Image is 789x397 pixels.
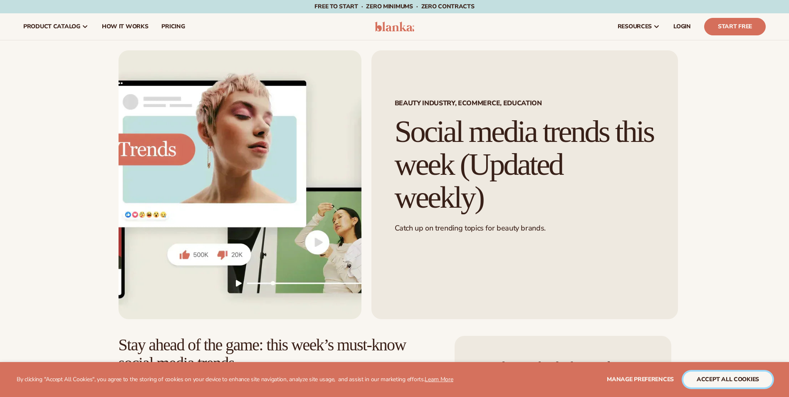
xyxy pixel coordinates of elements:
a: Start Free [704,18,766,35]
img: logo [375,22,414,32]
a: How It Works [95,13,155,40]
span: pricing [161,23,185,30]
img: Social media trends this week (Updated weekly) [119,50,361,319]
a: Learn More [425,375,453,383]
span: Free to start · ZERO minimums · ZERO contracts [314,2,474,10]
span: How It Works [102,23,148,30]
a: LOGIN [667,13,697,40]
a: product catalog [17,13,95,40]
h4: Level up with Blanka Academy [478,359,648,374]
button: Manage preferences [607,372,674,387]
span: Beauty Industry, Ecommerce, Education [395,100,655,107]
span: Catch up on trending topics for beauty brands. [395,223,546,233]
span: Manage preferences [607,375,674,383]
a: resources [611,13,667,40]
span: product catalog [23,23,80,30]
p: By clicking "Accept All Cookies", you agree to the storing of cookies on your device to enhance s... [17,376,453,383]
h1: Social media trends this week (Updated weekly) [395,115,655,213]
a: pricing [155,13,191,40]
span: resources [618,23,652,30]
h2: Stay ahead of the game: this week’s must-know social media trends [119,336,438,372]
span: LOGIN [673,23,691,30]
button: accept all cookies [683,372,772,387]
